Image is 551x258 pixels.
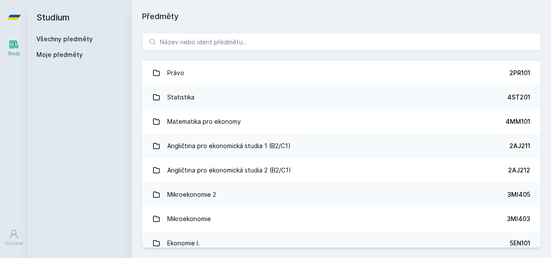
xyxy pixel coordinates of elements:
[509,69,530,77] div: 2PR101
[36,50,83,59] span: Moje předměty
[142,158,541,182] a: Angličtina pro ekonomická studia 2 (B2/C1) 2AJ212
[5,240,23,247] div: Uživatel
[167,89,194,106] div: Statistika
[167,113,241,130] div: Matematika pro ekonomy
[167,137,291,155] div: Angličtina pro ekonomická studia 1 (B2/C1)
[167,64,184,82] div: Právo
[2,225,26,251] a: Uživatel
[506,117,530,126] div: 4MM101
[142,10,541,23] h1: Předměty
[142,109,541,134] a: Matematika pro ekonomy 4MM101
[167,162,291,179] div: Angličtina pro ekonomická studia 2 (B2/C1)
[142,134,541,158] a: Angličtina pro ekonomická studia 1 (B2/C1) 2AJ211
[507,93,530,102] div: 4ST201
[507,215,530,223] div: 3MI403
[167,235,200,252] div: Ekonomie I.
[142,182,541,207] a: Mikroekonomie 2 3MI405
[2,35,26,61] a: Study
[142,33,541,50] input: Název nebo ident předmětu…
[510,239,530,248] div: 5EN101
[142,85,541,109] a: Statistika 4ST201
[36,35,93,43] a: Všechny předměty
[508,166,530,175] div: 2AJ212
[142,61,541,85] a: Právo 2PR101
[167,210,211,228] div: Mikroekonomie
[142,231,541,255] a: Ekonomie I. 5EN101
[507,190,530,199] div: 3MI405
[509,142,530,150] div: 2AJ211
[167,186,216,203] div: Mikroekonomie 2
[8,50,20,57] div: Study
[142,207,541,231] a: Mikroekonomie 3MI403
